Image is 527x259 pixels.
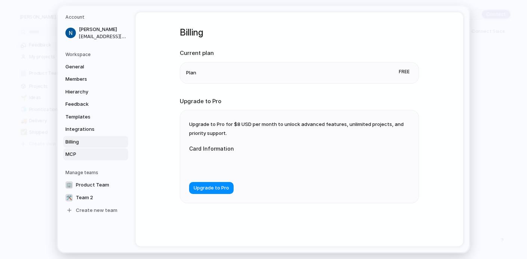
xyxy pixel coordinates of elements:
h1: Billing [180,26,419,39]
iframe: Secure card payment input frame [195,161,333,169]
a: MCP [63,148,128,160]
a: Integrations [63,123,128,135]
span: [EMAIL_ADDRESS][DOMAIN_NAME] [79,33,127,40]
a: Billing [63,136,128,148]
span: Integrations [65,126,113,133]
h5: Account [65,14,128,21]
a: [PERSON_NAME][EMAIL_ADDRESS][DOMAIN_NAME] [63,24,128,42]
span: Team 2 [76,194,93,201]
div: 🛠️ [65,194,73,201]
span: Feedback [65,101,113,108]
span: [PERSON_NAME] [79,26,127,33]
a: Templates [63,111,128,123]
a: 🏢Product Team [63,179,128,191]
a: Feedback [63,98,128,110]
span: Hierarchy [65,88,113,96]
h2: Current plan [180,49,419,58]
span: Product Team [76,181,109,189]
span: General [65,63,113,71]
span: Upgrade to Pro for $8 USD per month to unlock advanced features, unlimited projects, and priority... [189,121,404,136]
span: Free [396,67,413,77]
a: Hierarchy [63,86,128,98]
h5: Manage teams [65,169,128,176]
span: Upgrade to Pro [194,185,229,192]
a: General [63,61,128,73]
a: Members [63,73,128,85]
span: Create new team [76,207,117,214]
span: Plan [186,69,196,77]
span: Billing [65,138,113,146]
a: 🛠️Team 2 [63,192,128,204]
span: Members [65,75,113,83]
span: MCP [65,151,113,158]
a: Create new team [63,204,128,216]
span: Templates [65,113,113,121]
h5: Workspace [65,51,128,58]
div: 🏢 [65,181,73,189]
h2: Upgrade to Pro [180,97,419,106]
label: Card Information [189,145,339,152]
button: Upgrade to Pro [189,182,234,194]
